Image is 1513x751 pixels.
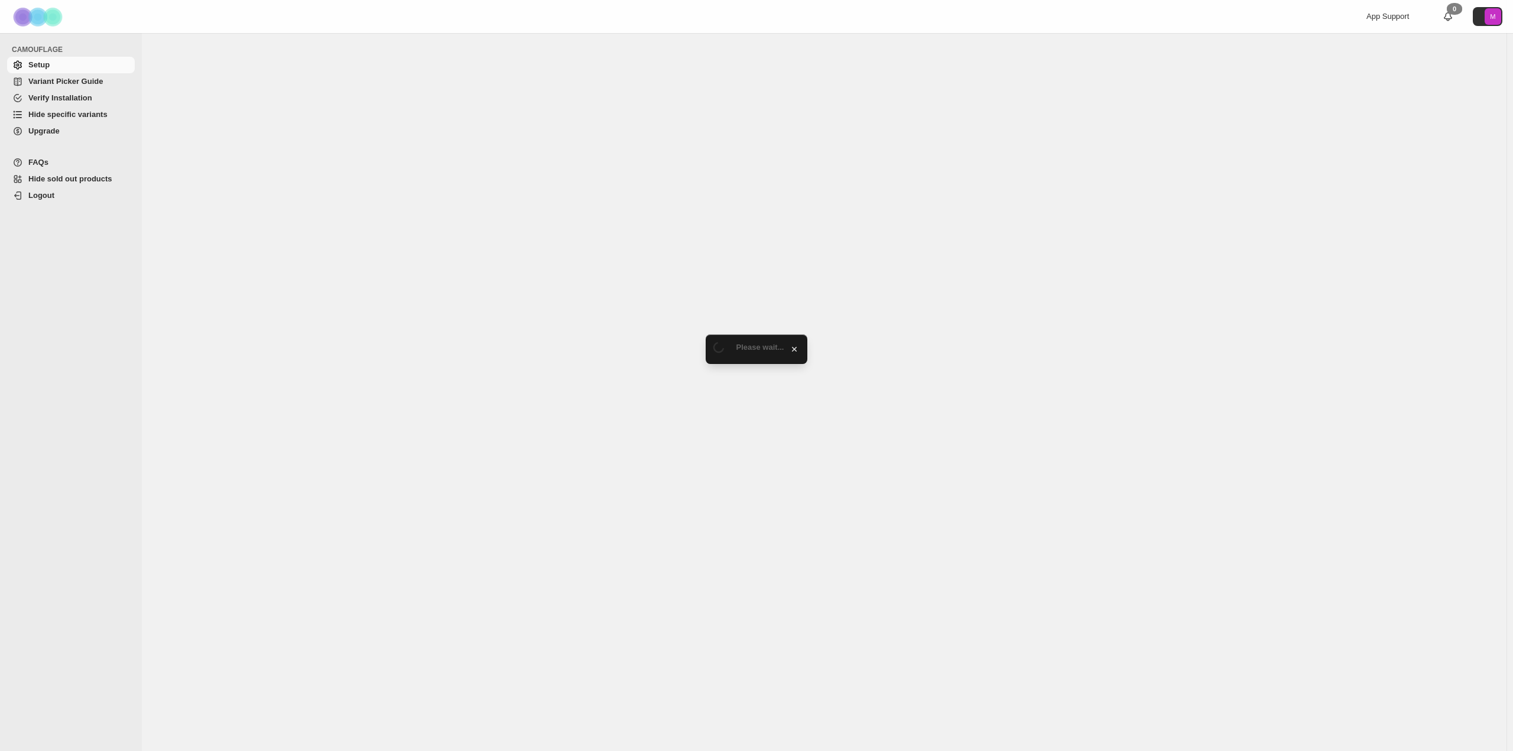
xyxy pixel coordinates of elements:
a: FAQs [7,154,135,171]
span: Please wait... [736,343,784,352]
span: FAQs [28,158,48,167]
button: Avatar with initials M [1473,7,1502,26]
span: Logout [28,191,54,200]
a: Logout [7,187,135,204]
a: Verify Installation [7,90,135,106]
span: CAMOUFLAGE [12,45,136,54]
span: Verify Installation [28,93,92,102]
a: Hide specific variants [7,106,135,123]
a: Setup [7,57,135,73]
div: 0 [1447,3,1462,15]
img: Camouflage [9,1,69,33]
span: Hide sold out products [28,174,112,183]
span: Avatar with initials M [1485,8,1501,25]
a: Upgrade [7,123,135,139]
a: Hide sold out products [7,171,135,187]
span: Setup [28,60,50,69]
a: Variant Picker Guide [7,73,135,90]
span: Upgrade [28,126,60,135]
span: App Support [1366,12,1409,21]
text: M [1490,13,1495,20]
span: Variant Picker Guide [28,77,103,86]
a: 0 [1442,11,1454,22]
span: Hide specific variants [28,110,108,119]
